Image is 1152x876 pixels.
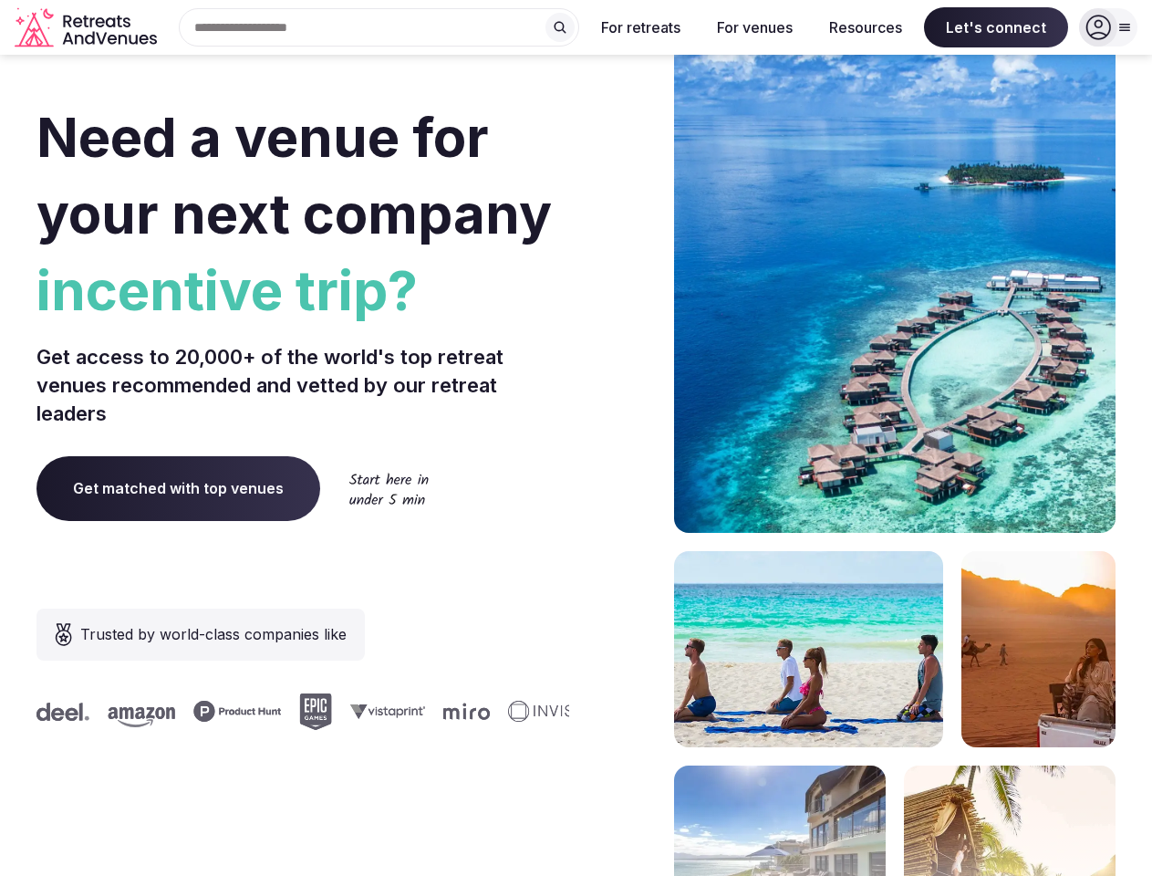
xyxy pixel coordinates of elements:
img: woman sitting in back of truck with camels [961,551,1116,747]
svg: Vistaprint company logo [346,704,420,719]
p: Get access to 20,000+ of the world's top retreat venues recommended and vetted by our retreat lea... [36,343,569,427]
img: Start here in under 5 min [349,473,429,505]
span: Need a venue for your next company [36,104,552,246]
svg: Deel company logo [32,703,85,721]
span: Trusted by world-class companies like [80,623,347,645]
svg: Retreats and Venues company logo [15,7,161,48]
button: Resources [815,7,917,47]
svg: Miro company logo [439,703,485,720]
a: Get matched with top venues [36,456,320,520]
img: yoga on tropical beach [674,551,943,747]
button: For venues [702,7,807,47]
span: incentive trip? [36,252,569,328]
a: Visit the homepage [15,7,161,48]
button: For retreats [586,7,695,47]
svg: Epic Games company logo [295,693,327,730]
svg: Invisible company logo [503,701,604,723]
span: Let's connect [924,7,1068,47]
